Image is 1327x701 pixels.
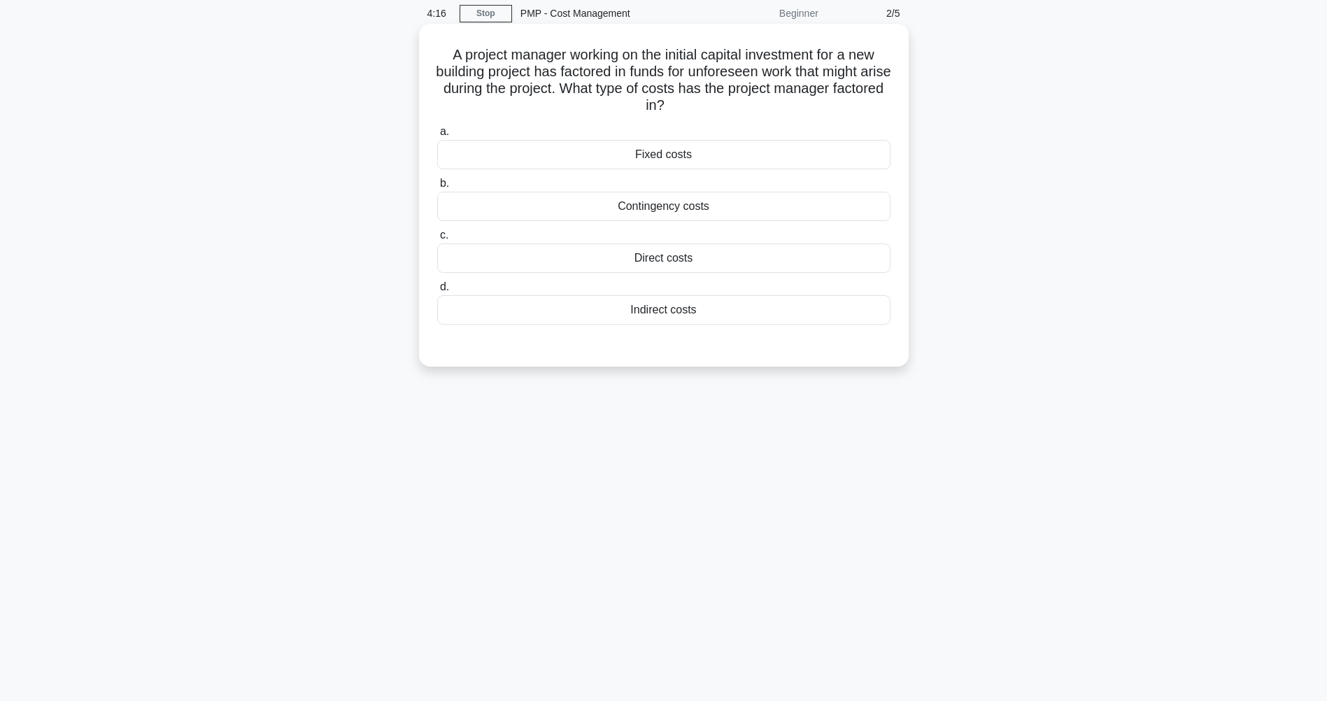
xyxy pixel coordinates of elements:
[437,295,890,325] div: Indirect costs
[440,177,449,189] span: b.
[440,281,449,292] span: d.
[437,243,890,273] div: Direct costs
[440,125,449,137] span: a.
[460,5,512,22] a: Stop
[437,192,890,221] div: Contingency costs
[440,229,448,241] span: c.
[436,46,892,115] h5: A project manager working on the initial capital investment for a new building project has factor...
[437,140,890,169] div: Fixed costs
